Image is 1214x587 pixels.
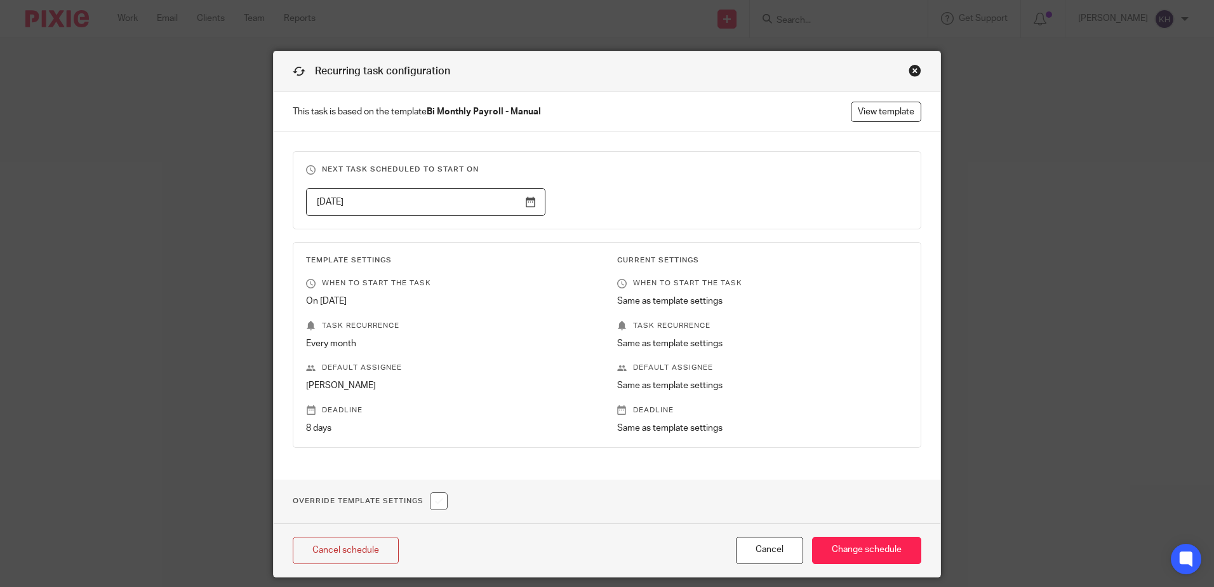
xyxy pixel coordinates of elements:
[617,321,908,331] p: Task recurrence
[306,295,597,307] p: On [DATE]
[427,107,541,116] strong: Bi Monthly Payroll - Manual
[306,278,597,288] p: When to start the task
[736,537,803,564] button: Cancel
[306,165,908,175] h3: Next task scheduled to start on
[812,537,921,564] input: Change schedule
[617,363,908,373] p: Default assignee
[617,379,908,392] p: Same as template settings
[293,105,541,118] span: This task is based on the template
[909,64,921,77] div: Close this dialog window
[293,537,399,564] a: Cancel schedule
[617,278,908,288] p: When to start the task
[617,422,908,435] p: Same as template settings
[293,492,448,510] h1: Override Template Settings
[617,255,908,266] h3: Current Settings
[293,64,450,79] h1: Recurring task configuration
[306,337,597,350] p: Every month
[617,295,908,307] p: Same as template settings
[306,422,597,435] p: 8 days
[306,321,597,331] p: Task recurrence
[306,379,597,392] p: [PERSON_NAME]
[306,363,597,373] p: Default assignee
[306,255,597,266] h3: Template Settings
[851,102,921,122] a: View template
[617,405,908,415] p: Deadline
[306,405,597,415] p: Deadline
[617,337,908,350] p: Same as template settings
